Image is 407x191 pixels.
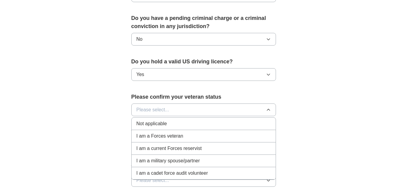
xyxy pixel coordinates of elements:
button: No [131,33,276,46]
span: I am a current Forces reservist [136,145,202,152]
span: Yes [136,71,144,78]
label: Please confirm your veteran status [131,93,276,101]
span: I am a military spouse/partner [136,157,200,164]
button: Please select... [131,174,276,187]
button: Please select... [131,103,276,116]
label: Do you hold a valid US driving licence? [131,58,276,66]
span: No [136,36,142,43]
span: Please select... [136,177,169,184]
button: Yes [131,68,276,81]
span: I am a cadet force audit volunteer [136,170,208,177]
span: I am a Forces veteran [136,132,183,140]
span: Not applicable [136,120,167,127]
span: Please select... [136,106,169,113]
label: Do you have a pending criminal charge or a criminal conviction in any jurisdiction? [131,14,276,30]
